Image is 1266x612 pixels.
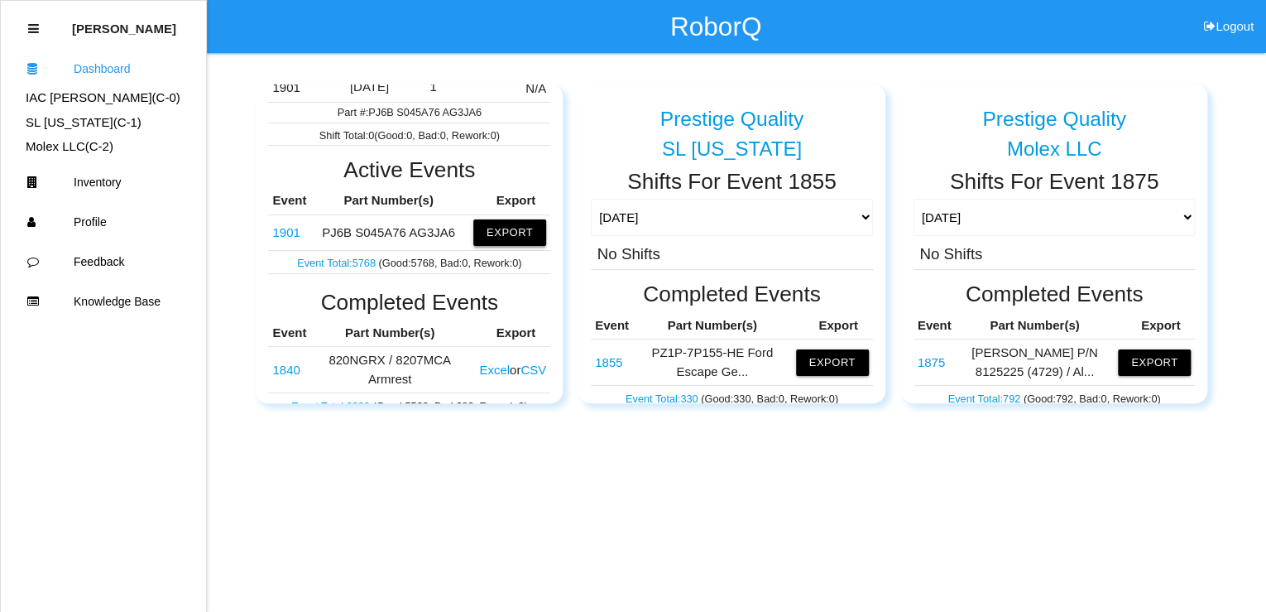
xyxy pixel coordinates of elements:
td: [PERSON_NAME] P/N 8125225 (4729) / Al... [955,340,1114,386]
div: IAC Alma's Dashboard [1,89,206,108]
th: Event [914,312,956,340]
td: Alma P/N 8125225 (4729) / Alma P/N 8125693 (4739) [914,340,956,386]
a: Dashboard [1,49,206,89]
th: Event [591,312,633,340]
th: Part Number(s) [955,312,1114,340]
td: PJ6B S045A76 AG3JA6 [268,214,313,250]
td: 820NGRX / 8207MCA Armrest [268,347,310,393]
a: Event Total:5768 [297,257,378,269]
a: Knowledge Base [1,282,206,321]
div: Close [28,9,39,49]
th: Event [268,187,313,214]
div: SL Tennessee's Dashboard [1,113,206,133]
td: PZ1P-7P155-HE Ford Escape Ge... [633,340,792,386]
button: Export [1118,349,1191,376]
th: Export [469,320,550,347]
a: Event Total:792 [947,393,1023,405]
td: [DATE] [333,72,406,103]
p: (Good: 5768 , Bad: 0 , Rework: 0 ) [272,253,546,271]
td: 1 [405,72,461,103]
button: Export [473,219,546,246]
a: 1855 [595,355,622,369]
th: Export [792,312,873,340]
a: 1901 [272,225,300,239]
a: Inventory [1,162,206,202]
th: Event [268,320,310,347]
a: 1875 [918,355,945,369]
h2: Completed Events [914,282,1196,306]
button: CSV [520,363,546,377]
th: Part Number(s) [633,312,792,340]
div: Molex LLC [914,138,1196,160]
h2: Active Events [268,158,550,182]
a: Molex LLC(C-2) [26,139,113,153]
td: 820NGRX / 8207MCA Armrest [310,347,469,393]
a: SL [US_STATE](C-1) [26,115,141,129]
th: Export [464,187,551,214]
p: (Good: 792 , Bad: 0 , Rework: 0 ) [918,388,1192,406]
th: Part Number(s) [310,320,469,347]
td: PZ1P-7P155-HE Ford Escape Gear Shift Assy [591,340,633,386]
a: Prestige Quality Molex LLC [914,94,1196,161]
td: Part #: PJ6B S045A76 AG3JA6 [268,103,550,123]
button: Excel [479,363,510,377]
h5: Prestige Quality [982,108,1126,130]
a: Profile [1,202,206,242]
p: (Good: 5520 , Bad: 682 , Rework: 0 ) [272,395,546,413]
a: Event Total:6202 [291,400,372,412]
h2: Shifts For Event 1875 [914,170,1196,194]
h2: Shifts For Event 1855 [591,170,873,194]
h3: No Shifts [597,243,660,263]
a: Prestige Quality SL [US_STATE] [591,94,873,161]
h2: Completed Events [268,291,550,315]
th: Part Number(s) [314,187,464,214]
a: IAC [PERSON_NAME](C-0) [26,90,180,104]
td: PJ6B S045A76 AG3JA6 [314,214,464,250]
h3: No Shifts [919,243,982,263]
button: Export [796,349,869,376]
p: (Good: 330 , Bad: 0 , Rework: 0 ) [595,388,869,406]
p: Shift Total: 0 (Good: 0 , Bad: 0 , Rework: 0 ) [272,125,546,143]
p: Thomas Sontag [72,9,176,36]
h5: Prestige Quality [660,108,804,130]
p: N/A [465,76,546,98]
div: SL [US_STATE] [591,138,873,160]
div: Molex LLC's Dashboard [1,137,206,157]
h2: Completed Events [591,282,873,306]
a: 1840 [272,363,300,377]
td: PJ6B S045A76 AG3JA6 [268,72,333,103]
a: Event Total:330 [626,393,701,405]
div: or [473,361,546,380]
th: Export [1114,312,1195,340]
a: Feedback [1,242,206,282]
